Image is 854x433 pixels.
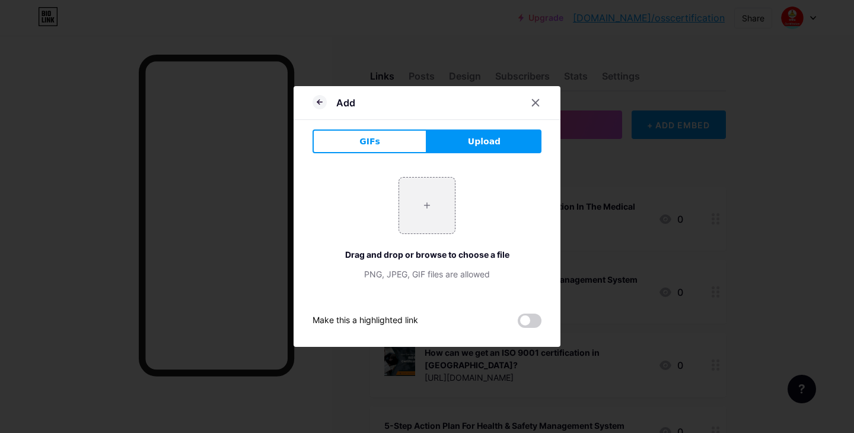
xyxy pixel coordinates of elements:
[313,314,418,328] div: Make this a highlighted link
[336,96,355,110] div: Add
[427,129,541,153] button: Upload
[359,135,380,148] span: GIFs
[313,268,541,280] div: PNG, JPEG, GIF files are allowed
[313,129,427,153] button: GIFs
[468,135,501,148] span: Upload
[313,248,541,261] div: Drag and drop or browse to choose a file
